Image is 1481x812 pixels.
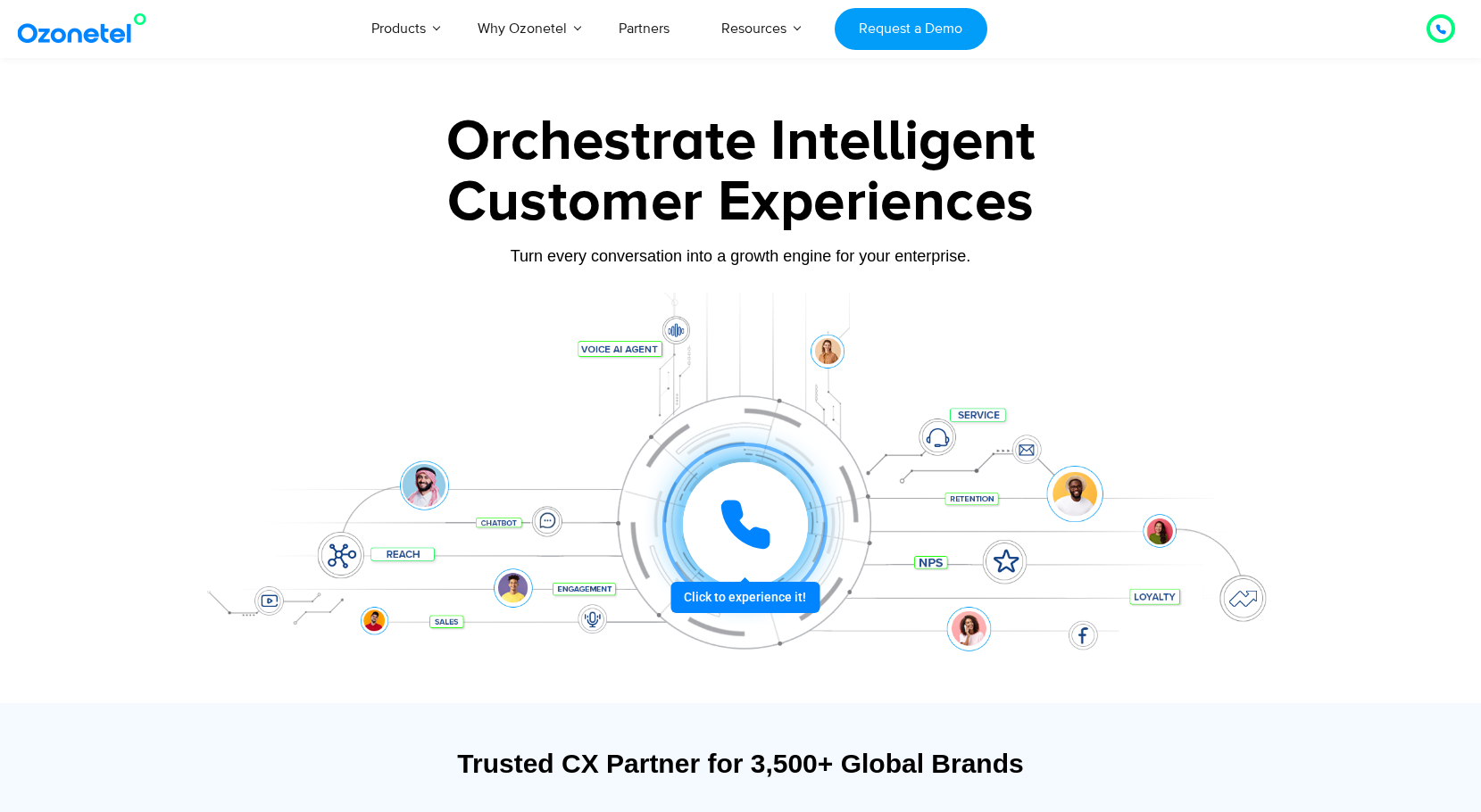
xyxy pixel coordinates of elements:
[192,748,1290,779] div: Trusted CX Partner for 3,500+ Global Brands
[183,160,1299,245] div: Customer Experiences
[183,113,1299,170] div: Orchestrate Intelligent
[835,8,987,50] a: Request a Demo
[183,246,1299,266] div: Turn every conversation into a growth engine for your enterprise.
